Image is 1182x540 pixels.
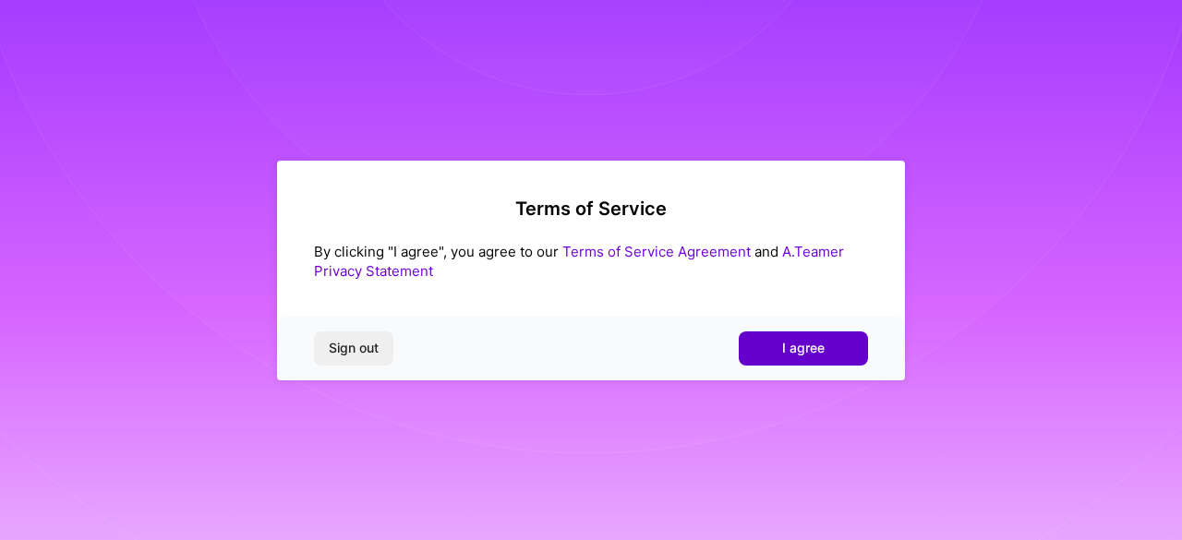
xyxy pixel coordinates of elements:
button: Sign out [314,331,393,365]
span: Sign out [329,339,379,357]
div: By clicking "I agree", you agree to our and [314,242,868,281]
h2: Terms of Service [314,198,868,220]
span: I agree [782,339,825,357]
button: I agree [739,331,868,365]
a: Terms of Service Agreement [562,243,751,260]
